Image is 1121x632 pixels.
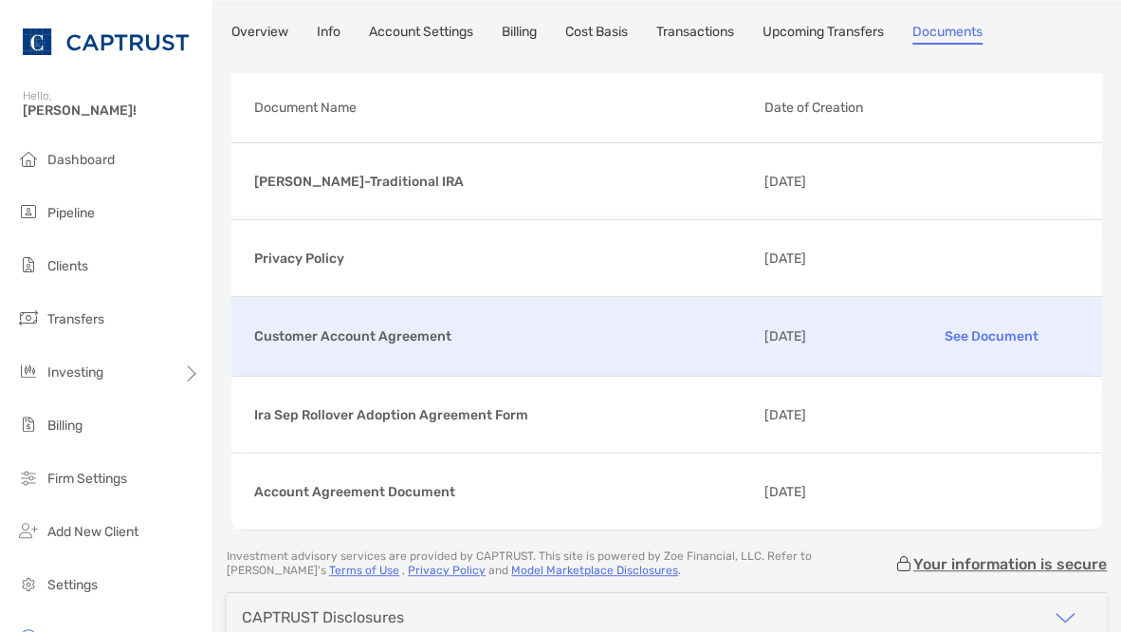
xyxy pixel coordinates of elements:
[329,564,399,577] a: Terms of Use
[764,96,1094,120] p: Date of Creation
[511,564,678,577] a: Model Marketplace Disclosures
[47,577,98,593] span: Settings
[17,253,40,276] img: clients icon
[23,8,189,76] img: CAPTRUST Logo
[254,480,749,504] p: Account Agreement Document
[764,480,889,504] p: [DATE]
[656,24,734,45] a: Transactions
[17,307,40,329] img: transfers icon
[764,247,889,270] p: [DATE]
[317,24,340,45] a: Info
[17,147,40,170] img: dashboard icon
[17,572,40,595] img: settings icon
[47,471,127,487] span: Firm Settings
[47,311,104,327] span: Transfers
[17,519,40,542] img: add_new_client icon
[764,403,889,427] p: [DATE]
[502,24,537,45] a: Billing
[227,549,894,578] p: Investment advisory services are provided by CAPTRUST . This site is powered by Zoe Financial, LL...
[254,325,749,348] p: Customer Account Agreement
[764,325,889,348] p: [DATE]
[231,24,288,45] a: Overview
[17,360,40,382] img: investing icon
[913,555,1107,573] p: Your information is secure
[23,102,200,119] span: [PERSON_NAME]!
[47,364,103,381] span: Investing
[254,247,749,270] p: Privacy Policy
[47,258,88,274] span: Clients
[17,200,40,223] img: pipeline icon
[764,170,889,194] p: [DATE]
[408,564,486,577] a: Privacy Policy
[17,466,40,489] img: firm-settings icon
[47,152,115,168] span: Dashboard
[47,205,95,221] span: Pipeline
[904,320,1080,353] p: See Document
[369,24,473,45] a: Account Settings
[254,96,749,120] p: Document Name
[912,24,983,45] a: Documents
[254,170,749,194] p: [PERSON_NAME]-Traditional IRA
[254,403,749,427] p: Ira Sep Rollover Adoption Agreement Form
[565,24,628,45] a: Cost Basis
[1054,606,1076,629] img: icon arrow
[47,418,83,434] span: Billing
[763,24,884,45] a: Upcoming Transfers
[47,524,138,540] span: Add New Client
[17,413,40,436] img: billing icon
[242,608,404,626] div: CAPTRUST Disclosures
